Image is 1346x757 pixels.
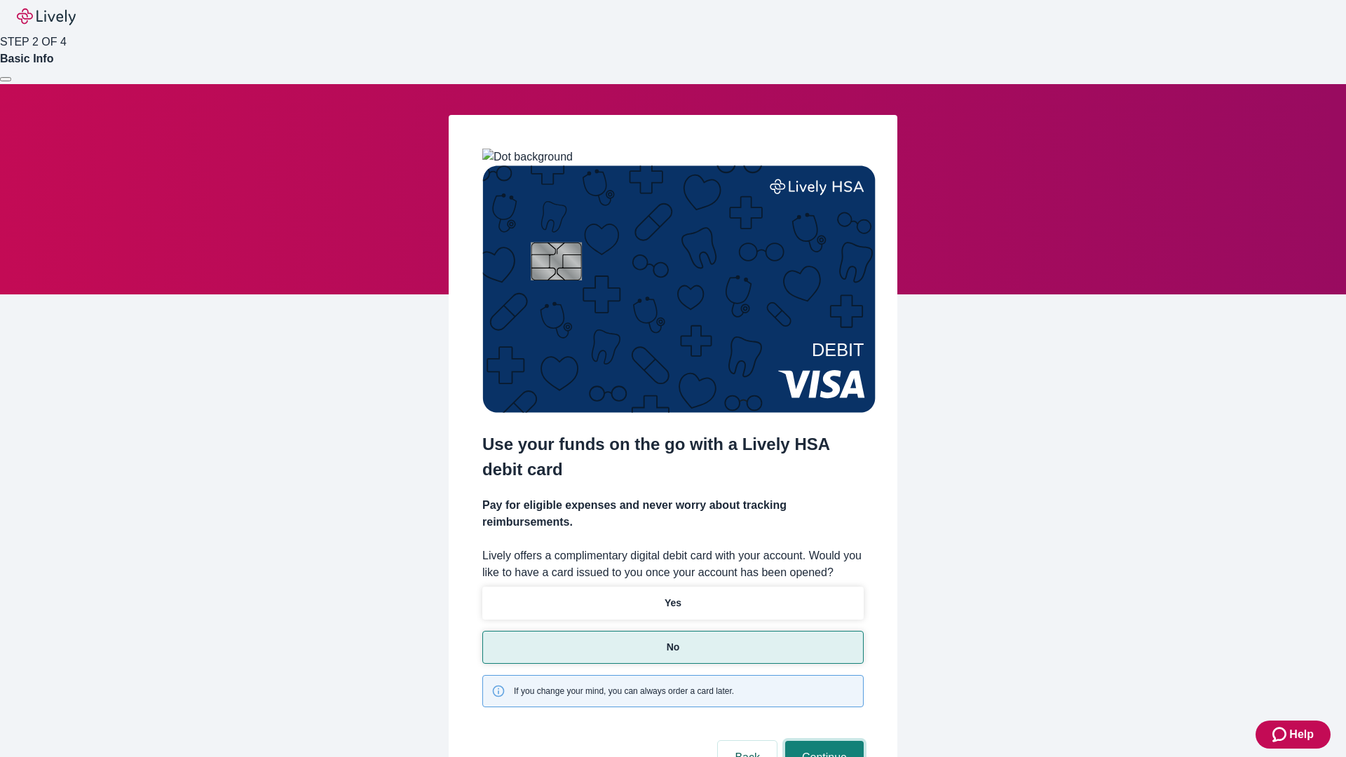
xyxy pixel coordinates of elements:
p: Yes [665,596,681,611]
span: If you change your mind, you can always order a card later. [514,685,734,697]
p: No [667,640,680,655]
button: No [482,631,864,664]
label: Lively offers a complimentary digital debit card with your account. Would you like to have a card... [482,547,864,581]
button: Zendesk support iconHelp [1256,721,1331,749]
span: Help [1289,726,1314,743]
h4: Pay for eligible expenses and never worry about tracking reimbursements. [482,497,864,531]
img: Lively [17,8,76,25]
h2: Use your funds on the go with a Lively HSA debit card [482,432,864,482]
svg: Zendesk support icon [1272,726,1289,743]
img: Dot background [482,149,573,165]
button: Yes [482,587,864,620]
img: Debit card [482,165,876,413]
